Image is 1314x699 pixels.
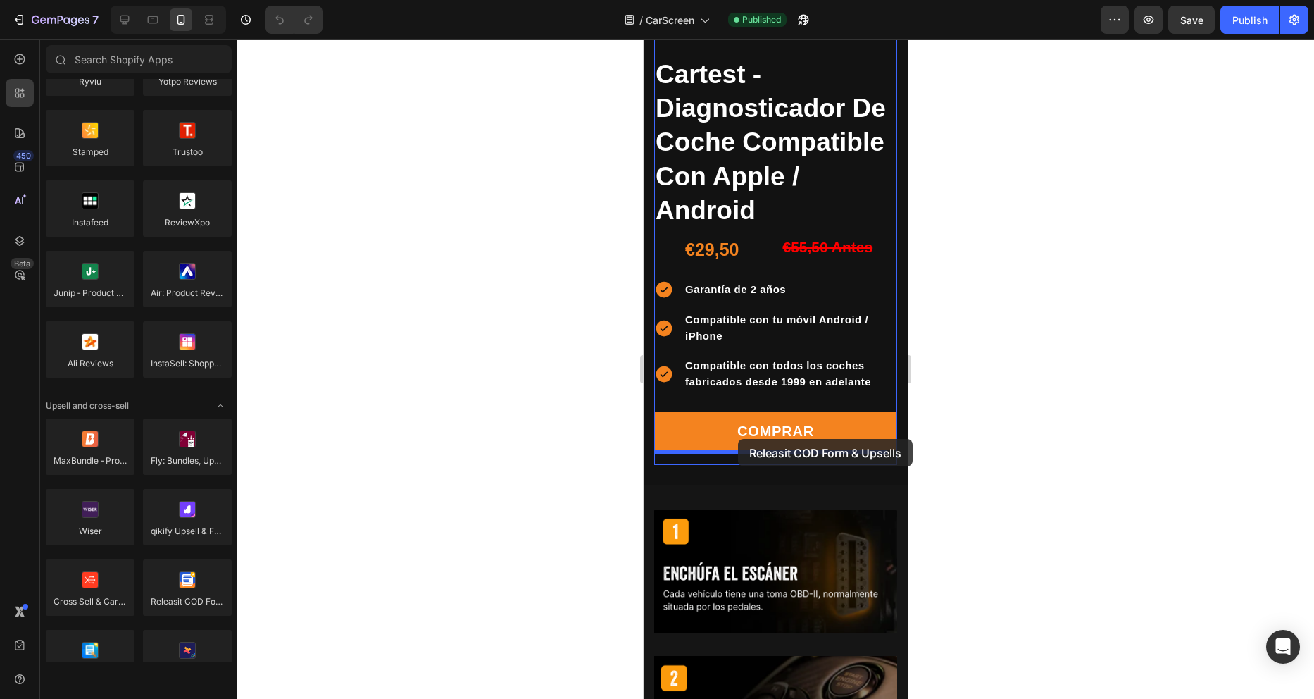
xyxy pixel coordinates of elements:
[644,39,908,699] iframe: Design area
[742,13,781,26] span: Published
[1168,6,1215,34] button: Save
[46,400,129,412] span: Upsell and cross-sell
[265,6,323,34] div: Undo/Redo
[1220,6,1279,34] button: Publish
[92,11,99,28] p: 7
[1232,13,1268,27] div: Publish
[13,150,34,161] div: 450
[46,45,232,73] input: Search Shopify Apps
[639,13,643,27] span: /
[646,13,694,27] span: CarScreen
[6,6,105,34] button: 7
[1180,14,1203,26] span: Save
[11,258,34,269] div: Beta
[1266,630,1300,664] div: Open Intercom Messenger
[209,395,232,417] span: Toggle open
